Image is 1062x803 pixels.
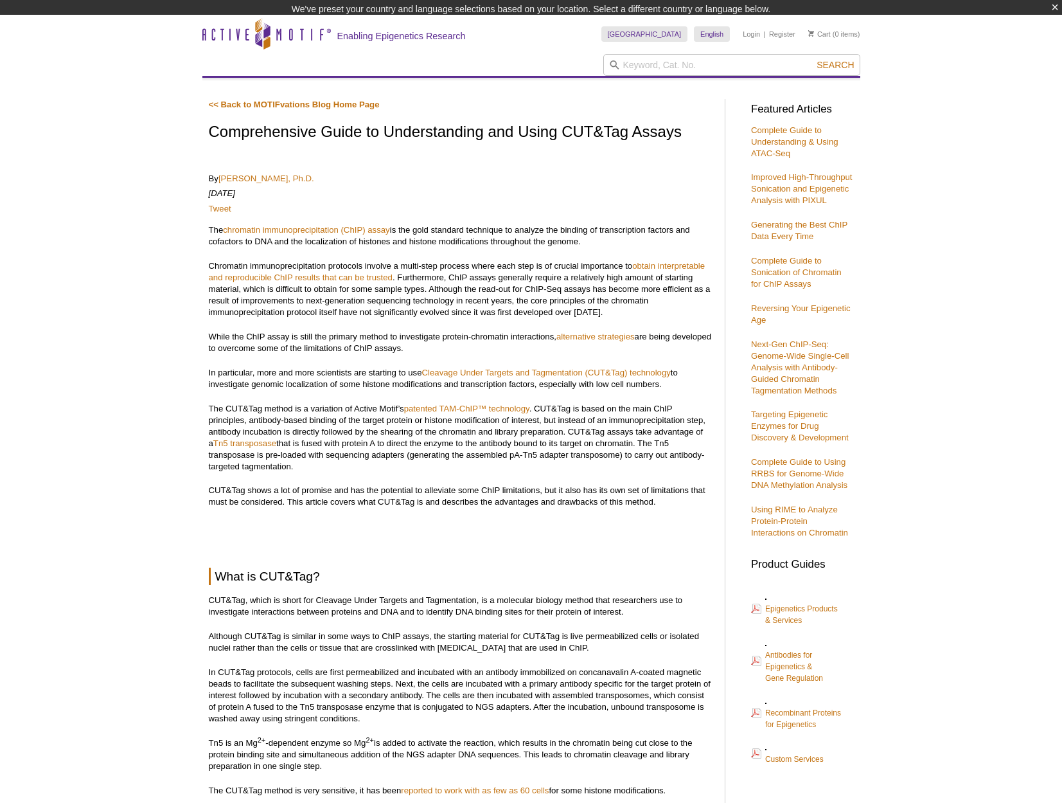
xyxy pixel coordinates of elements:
[751,172,853,205] a: Improved High-Throughput Sonication and Epigenetic Analysis with PIXUL
[808,30,831,39] a: Cart
[401,786,549,795] a: reported to work with as few as 60 cells
[213,438,276,448] a: Tn5 transposase
[808,30,814,37] img: Your Cart
[209,331,712,354] p: While the ChIP assay is still the primary method to investigate protein-chromatin interactions, a...
[751,339,849,395] a: Next-Gen ChIP-Seq: Genome-Wide Single-Cell Analysis with Antibody-Guided Chromatin Tagmentation M...
[366,735,374,743] sup: 2+
[404,404,529,413] a: patented TAM-ChIP™ technology
[209,204,231,213] a: Tweet
[751,220,847,241] a: Generating the Best ChIP Data Every Time
[209,260,712,318] p: Chromatin immunoprecipitation protocols involve a multi-step process where each step is of crucia...
[556,332,635,341] a: alternative strategies
[209,737,712,772] p: Tn5 is an Mg -dependent enzyme so Mg is added to activate the reaction, which results in the chro...
[751,694,841,732] a: Recombinant Proteinsfor Epigenetics
[209,667,712,725] p: In CUT&Tag protocols, cells are first permeabilized and incubated with an antibody immobilized on...
[764,26,766,42] li: |
[808,26,860,42] li: (0 items)
[769,30,795,39] a: Register
[337,30,466,42] h2: Enabling Epigenetics Research
[209,785,712,797] p: The CUT&Tag method is very sensitive, it has been for some histone modifications.
[751,125,838,158] a: Complete Guide to Understanding & Using ATAC-Seq
[209,631,712,654] p: Although CUT&Tag is similar in some ways to ChIP assays, the starting material for CUT&Tag is liv...
[601,26,688,42] a: [GEOGRAPHIC_DATA]
[765,645,766,646] img: Abs_epi_2015_cover_web_70x200
[223,225,389,235] a: chromatin immunoprecipitation (ChIP) assay
[765,755,824,764] span: Custom Services
[743,30,760,39] a: Login
[751,505,848,537] a: Using RIME to Analyze Protein-Protein Interactions on Chromatin
[603,54,860,76] input: Keyword, Cat. No.
[751,590,838,627] a: Epigenetics Products& Services
[765,599,766,600] img: Epi_brochure_140604_cover_web_70x200
[209,485,712,508] p: CUT&Tag shows a lot of promise and has the potential to alleviate some ChIP limitations, but it a...
[209,100,380,109] a: << Back to MOTIFvations Blog Home Page
[209,123,712,142] h1: Comprehensive Guide to Understanding and Using CUT&Tag Assays
[817,60,854,70] span: Search
[751,552,854,570] h3: Product Guides
[751,104,854,115] h3: Featured Articles
[765,703,766,704] img: Rec_prots_140604_cover_web_70x200
[209,568,712,585] h2: What is CUT&Tag?
[813,59,858,71] button: Search
[209,188,236,198] em: [DATE]
[751,741,824,766] a: Custom Services
[209,224,712,248] p: The is the gold standard technique to analyze the binding of transcription factors and cofactors ...
[751,636,823,685] a: Antibodies forEpigenetics &Gene Regulation
[209,367,712,390] p: In particular, more and more scientists are starting to use to investigate genomic localization o...
[694,26,730,42] a: English
[751,457,847,490] a: Complete Guide to Using RRBS for Genome-Wide DNA Methylation Analysis
[751,303,851,325] a: Reversing Your Epigenetic Age
[218,174,314,183] a: [PERSON_NAME], Ph.D.
[209,595,712,618] p: CUT&Tag, which is short for Cleavage Under Targets and Tagmentation, is a molecular biology metho...
[765,749,766,750] img: Custom_Services_cover
[765,708,841,729] span: Recombinant Proteins for Epigenetics
[209,403,712,473] p: The CUT&Tag method is a variation of Active Motif’s . CUT&Tag is based on the main ChIP principle...
[258,735,266,743] sup: 2+
[209,173,712,185] p: By
[765,604,838,625] span: Epigenetics Products & Services
[751,256,842,289] a: Complete Guide to Sonication of Chromatin for ChIP Assays
[765,651,823,683] span: Antibodies for Epigenetics & Gene Regulation
[422,368,671,377] a: Cleavage Under Targets and Tagmentation (CUT&Tag) technology
[751,410,849,442] a: Targeting Epigenetic Enzymes for Drug Discovery & Development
